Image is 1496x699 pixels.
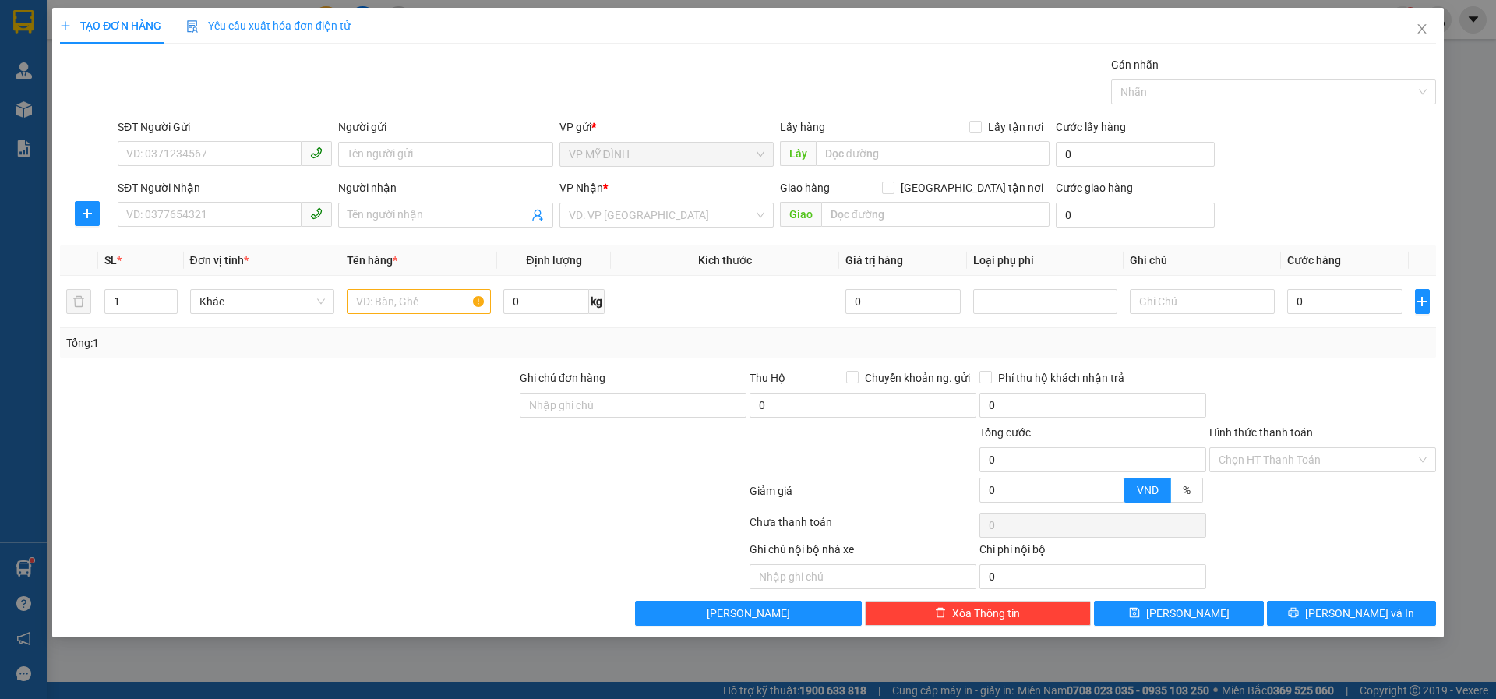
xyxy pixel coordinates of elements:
[698,254,752,267] span: Kích thước
[186,20,199,33] img: icon
[1209,426,1313,439] label: Hình thức thanh toán
[816,141,1050,166] input: Dọc đường
[1146,605,1230,622] span: [PERSON_NAME]
[1416,295,1429,308] span: plus
[952,605,1020,622] span: Xóa Thông tin
[66,289,91,314] button: delete
[894,179,1050,196] span: [GEOGRAPHIC_DATA] tận nơi
[76,207,99,220] span: plus
[310,207,323,220] span: phone
[118,118,332,136] div: SĐT Người Gửi
[1130,289,1274,314] input: Ghi Chú
[748,482,978,510] div: Giảm giá
[750,564,976,589] input: Nhập ghi chú
[1305,605,1414,622] span: [PERSON_NAME] và In
[780,141,816,166] span: Lấy
[1056,203,1215,228] input: Cước giao hàng
[780,202,821,227] span: Giao
[1183,484,1191,496] span: %
[750,372,785,384] span: Thu Hộ
[1056,121,1126,133] label: Cước lấy hàng
[186,19,351,32] span: Yêu cầu xuất hóa đơn điện tử
[190,254,249,267] span: Đơn vị tính
[1124,245,1280,276] th: Ghi chú
[1415,289,1430,314] button: plus
[1111,58,1159,71] label: Gán nhãn
[982,118,1050,136] span: Lấy tận nơi
[780,121,825,133] span: Lấy hàng
[1056,182,1133,194] label: Cước giao hàng
[821,202,1050,227] input: Dọc đường
[1137,484,1159,496] span: VND
[979,426,1031,439] span: Tổng cước
[531,209,544,221] span: user-add
[118,179,332,196] div: SĐT Người Nhận
[845,254,903,267] span: Giá trị hàng
[935,607,946,620] span: delete
[967,245,1124,276] th: Loại phụ phí
[60,20,71,31] span: plus
[66,334,577,351] div: Tổng: 1
[1288,607,1299,620] span: printer
[992,369,1131,387] span: Phí thu hộ khách nhận trả
[635,601,862,626] button: [PERSON_NAME]
[859,369,976,387] span: Chuyển khoản ng. gửi
[979,541,1206,564] div: Chi phí nội bộ
[104,254,117,267] span: SL
[750,541,976,564] div: Ghi chú nội bộ nhà xe
[199,290,325,313] span: Khác
[310,147,323,159] span: phone
[1287,254,1341,267] span: Cước hàng
[865,601,1092,626] button: deleteXóa Thông tin
[589,289,605,314] span: kg
[1400,8,1444,51] button: Close
[338,118,552,136] div: Người gửi
[1267,601,1436,626] button: printer[PERSON_NAME] và In
[707,605,790,622] span: [PERSON_NAME]
[520,393,746,418] input: Ghi chú đơn hàng
[559,118,774,136] div: VP gửi
[845,289,961,314] input: 0
[1094,601,1263,626] button: save[PERSON_NAME]
[1416,23,1428,35] span: close
[347,289,491,314] input: VD: Bàn, Ghế
[569,143,764,166] span: VP MỸ ĐÌNH
[75,201,100,226] button: plus
[347,254,397,267] span: Tên hàng
[60,19,161,32] span: TẠO ĐƠN HÀNG
[559,182,603,194] span: VP Nhận
[748,514,978,541] div: Chưa thanh toán
[1056,142,1215,167] input: Cước lấy hàng
[526,254,581,267] span: Định lượng
[780,182,830,194] span: Giao hàng
[520,372,605,384] label: Ghi chú đơn hàng
[338,179,552,196] div: Người nhận
[1129,607,1140,620] span: save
